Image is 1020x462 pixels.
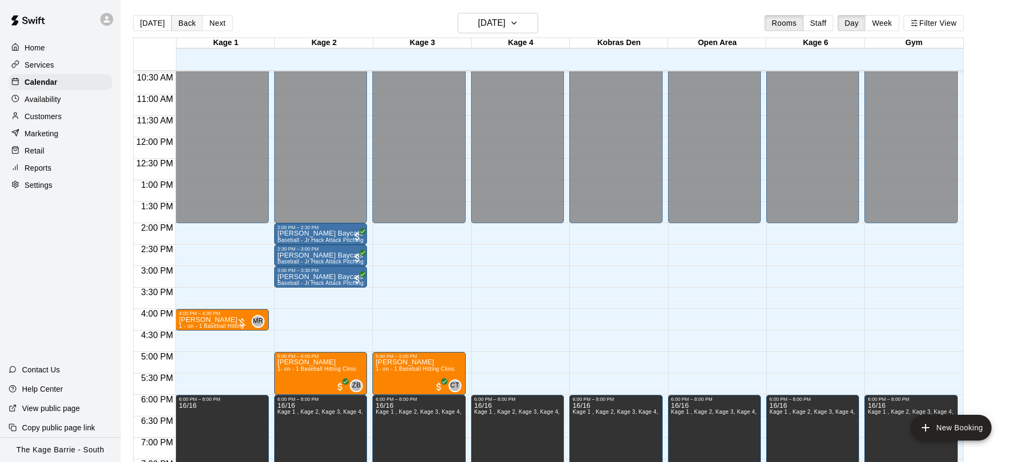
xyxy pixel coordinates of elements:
span: 4:30 PM [138,331,176,340]
span: All customers have paid [434,382,444,392]
div: Settings [9,177,112,193]
span: Murray Roach [256,315,265,328]
span: Kage 1 , Kage 2, Kage 3, Kage 4, Kobras Den, Open Area, STAFF SCHEDULE, Kage 6, Gym, Gym 2 [474,409,732,415]
p: Services [25,60,54,70]
a: Home [9,40,112,56]
span: MR [253,316,263,327]
p: Calendar [25,77,57,87]
span: 11:00 AM [134,94,176,104]
p: Copy public page link [22,422,95,433]
div: Open Area [668,38,766,48]
p: Help Center [22,384,63,394]
p: Availability [25,94,61,105]
div: 3:00 PM – 3:30 PM [277,268,364,273]
span: All customers have paid [352,231,363,242]
span: 1- on - 1 Baseball Hitting Clinic [277,366,357,372]
span: All customers have paid [335,382,346,392]
a: Marketing [9,126,112,142]
div: Zach Biery [350,379,363,392]
button: add [911,415,992,441]
span: 6:00 PM [138,395,176,404]
span: Cooper Tomkinson [453,379,461,392]
div: 2:30 PM – 3:00 PM [277,246,364,252]
div: Murray Roach [252,315,265,328]
a: Retail [9,143,112,159]
span: Baseball - Jr Hack Attack Pitching Machine [277,237,387,243]
a: Services [9,57,112,73]
span: 10:30 AM [134,73,176,82]
div: 5:00 PM – 6:00 PM [376,354,462,359]
div: 4:00 PM – 4:30 PM [179,311,265,316]
div: 2:00 PM – 2:30 PM [277,225,364,230]
div: 6:00 PM – 8:00 PM [868,397,954,402]
a: Calendar [9,74,112,90]
div: 6:00 PM – 8:00 PM [277,397,364,402]
div: 6:00 PM – 8:00 PM [179,397,265,402]
div: 6:00 PM – 8:00 PM [769,397,856,402]
button: [DATE] [458,13,538,33]
div: 5:00 PM – 6:00 PM: Brody Hunt [372,352,465,395]
span: Zach Biery [354,379,363,392]
div: 2:00 PM – 2:30 PM: Nolan Baycats [274,223,367,245]
div: Kage 2 [275,38,373,48]
span: All customers have paid [352,274,363,285]
div: Gym [865,38,963,48]
span: 5:00 PM [138,352,176,361]
div: 6:00 PM – 8:00 PM [671,397,758,402]
div: Cooper Tomkinson [449,379,461,392]
span: Kage 1 , Kage 2, Kage 3, Kage 4, Kobras Den, Open Area, STAFF SCHEDULE, Kage 6, Gym, Gym 2 [573,409,831,415]
span: 2:30 PM [138,245,176,254]
button: Day [838,15,865,31]
button: Back [171,15,203,31]
div: 6:00 PM – 8:00 PM [573,397,659,402]
button: Next [202,15,232,31]
div: Kobras Den [570,38,668,48]
div: Kage 4 [472,38,570,48]
div: 2:30 PM – 3:00 PM: Nolan Baycats [274,245,367,266]
span: 1- on - 1 Baseball Hitting Clinic [376,366,455,372]
p: Reports [25,163,52,173]
p: Retail [25,145,45,156]
h6: [DATE] [478,16,505,31]
div: 6:00 PM – 8:00 PM [474,397,561,402]
div: 6:00 PM – 8:00 PM [376,397,462,402]
span: 7:00 PM [138,438,176,447]
p: Contact Us [22,364,60,375]
span: 5:30 PM [138,373,176,383]
a: Availability [9,91,112,107]
span: All customers have paid [352,253,363,263]
span: 11:30 AM [134,116,176,125]
span: ZB [352,380,361,391]
button: Staff [803,15,834,31]
button: Rooms [765,15,803,31]
span: Baseball - Jr Hack Attack Pitching Machine [277,259,387,265]
span: Baseball - Jr Hack Attack Pitching Machine [277,280,387,286]
span: 3:00 PM [138,266,176,275]
span: 1:30 PM [138,202,176,211]
p: The Kage Barrie - South [17,444,105,456]
div: 3:00 PM – 3:30 PM: Nolan Baycats [274,266,367,288]
span: Kage 1 , Kage 2, Kage 3, Kage 4, Kobras Den, Open Area, STAFF SCHEDULE, Kage 6, Gym, Gym 2 [277,409,535,415]
span: 1:00 PM [138,180,176,189]
div: Kage 6 [766,38,864,48]
p: View public page [22,403,80,414]
div: 5:00 PM – 6:00 PM [277,354,364,359]
p: Marketing [25,128,58,139]
span: 6:30 PM [138,416,176,426]
a: Reports [9,160,112,176]
button: Filter View [904,15,964,31]
div: 4:00 PM – 4:30 PM: Finn Armatage [175,309,268,331]
div: Kage 1 [177,38,275,48]
span: Kage 1 , Kage 2, Kage 3, Kage 4, Kobras Den, Open Area, STAFF SCHEDULE, Kage 6, Gym, Gym 2 [376,409,634,415]
a: Customers [9,108,112,124]
div: Kage 3 [373,38,472,48]
button: [DATE] [133,15,172,31]
p: Settings [25,180,53,190]
span: 3:30 PM [138,288,176,297]
p: Home [25,42,45,53]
